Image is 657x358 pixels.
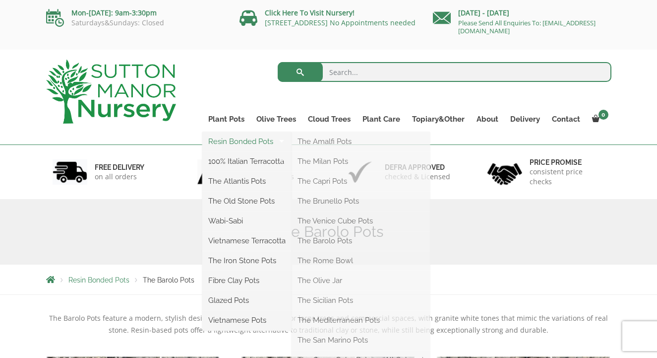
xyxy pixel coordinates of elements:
p: on all orders [95,172,144,182]
a: Plant Pots [202,112,250,126]
a: The San Marino Pots [292,333,430,348]
img: 1.jpg [53,159,87,185]
p: Saturdays&Sundays: Closed [46,19,225,27]
span: The Barolo Pots [143,276,194,284]
p: The Barolo Pots feature a modern, stylish design that works beautifully for large trees and comme... [46,312,611,336]
a: The Atlantis Pots [202,174,292,189]
a: Resin Bonded Pots [202,134,292,149]
h1: The Barolo Pots [46,223,611,241]
a: Olive Trees [250,112,302,126]
a: Glazed Pots [202,293,292,308]
a: The Milan Pots [292,154,430,169]
a: Delivery [504,112,546,126]
a: Vietnamese Terracotta [202,233,292,248]
a: Wabi-Sabi [202,214,292,228]
a: 100% Italian Terracotta [202,154,292,169]
span: 0 [598,110,608,120]
img: 4.jpg [487,157,522,187]
a: The Barolo Pots [292,233,430,248]
a: The Amalfi Pots [292,134,430,149]
a: The Brunello Pots [292,194,430,209]
a: Please Send All Enquiries To: [EMAIL_ADDRESS][DOMAIN_NAME] [458,18,596,35]
a: The Mediterranean Pots [292,313,430,328]
a: Plant Care [357,112,406,126]
a: Contact [546,112,586,126]
img: logo [46,60,176,124]
a: Cloud Trees [302,112,357,126]
a: About [471,112,504,126]
input: Search... [278,62,611,82]
a: Topiary&Other [406,112,471,126]
a: The Venice Cube Pots [292,214,430,228]
a: The Sicilian Pots [292,293,430,308]
a: Fibre Clay Pots [202,273,292,288]
p: [DATE] - [DATE] [433,7,611,19]
a: Vietnamese Pots [202,313,292,328]
a: [STREET_ADDRESS] No Appointments needed [265,18,416,27]
a: The Old Stone Pots [202,194,292,209]
a: The Capri Pots [292,174,430,189]
a: Click Here To Visit Nursery! [265,8,355,17]
a: The Rome Bowl [292,253,430,268]
a: The Olive Jar [292,273,430,288]
a: The Iron Stone Pots [202,253,292,268]
p: Mon-[DATE]: 9am-3:30pm [46,7,225,19]
h6: Price promise [530,158,605,167]
p: consistent price checks [530,167,605,187]
h6: FREE DELIVERY [95,163,144,172]
img: 2.jpg [197,159,232,185]
a: 0 [586,112,611,126]
a: Resin Bonded Pots [68,276,129,284]
nav: Breadcrumbs [46,276,611,284]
